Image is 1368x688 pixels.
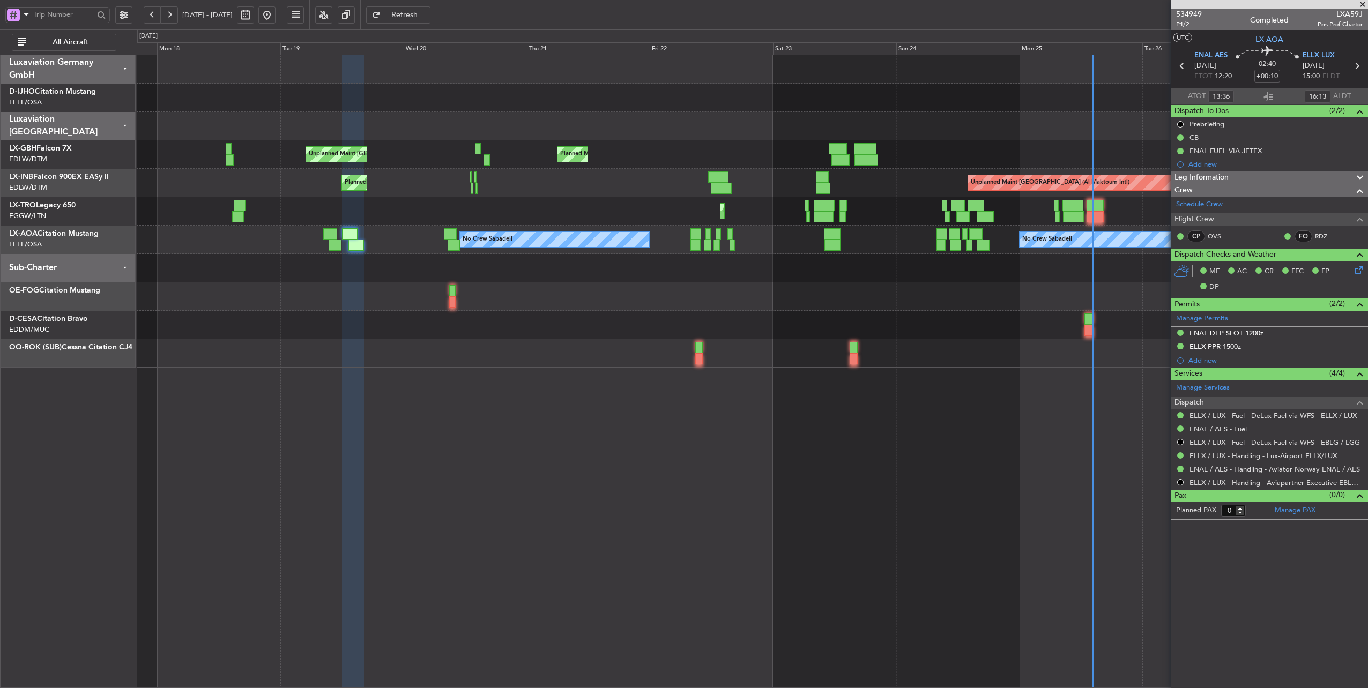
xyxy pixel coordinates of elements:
[1194,50,1228,61] span: ENAL AES
[1329,298,1345,309] span: (2/2)
[1329,489,1345,500] span: (0/0)
[9,287,39,294] span: OE-FOG
[1189,342,1241,351] div: ELLX PPR 1500z
[1209,266,1220,277] span: MF
[366,6,430,24] button: Refresh
[383,11,427,19] span: Refresh
[1189,146,1262,155] div: ENAL FUEL VIA JETEX
[1173,33,1192,42] button: UTC
[9,183,47,192] a: EDLW/DTM
[139,32,158,41] div: [DATE]
[1174,213,1214,226] span: Flight Crew
[157,42,280,55] div: Mon 18
[1189,328,1263,338] div: ENAL DEP SLOT 1200z
[1303,50,1335,61] span: ELLX LUX
[1303,71,1320,82] span: 15:00
[773,42,896,55] div: Sat 23
[1255,34,1283,45] span: LX-AOA
[9,88,96,95] a: D-IJHOCitation Mustang
[309,146,485,162] div: Unplanned Maint [GEOGRAPHIC_DATA] ([GEOGRAPHIC_DATA])
[1187,230,1205,242] div: CP
[12,34,116,51] button: All Aircraft
[1174,171,1229,184] span: Leg Information
[1189,478,1363,487] a: ELLX / LUX - Handling - Aviapartner Executive EBLG / LGG
[1318,20,1363,29] span: Pos Pref Charter
[1174,184,1193,197] span: Crew
[1209,282,1219,293] span: DP
[9,88,35,95] span: D-IJHO
[1176,199,1223,210] a: Schedule Crew
[527,42,650,55] div: Thu 21
[9,230,38,237] span: LX-AOA
[9,201,36,209] span: LX-TRO
[9,98,42,107] a: LELL/QSA
[1305,90,1330,103] input: --:--
[280,42,404,55] div: Tue 19
[1189,438,1360,447] a: ELLX / LUX - Fuel - DeLux Fuel via WFS - EBLG / LGG
[1174,490,1186,502] span: Pax
[9,315,88,323] a: D-CESACitation Bravo
[1176,20,1202,29] span: P1/2
[9,201,76,209] a: LX-TROLegacy 650
[9,211,46,221] a: EGGW/LTN
[1174,397,1204,409] span: Dispatch
[1176,383,1230,393] a: Manage Services
[1315,231,1339,241] a: RDZ
[650,42,773,55] div: Fri 22
[1174,249,1276,261] span: Dispatch Checks and Weather
[9,173,109,181] a: LX-INBFalcon 900EX EASy II
[1322,71,1340,82] span: ELDT
[1174,105,1229,117] span: Dispatch To-Dos
[9,173,33,181] span: LX-INB
[1189,465,1360,474] a: ENAL / AES - Handling - Aviator Norway ENAL / AES
[1174,368,1202,380] span: Services
[9,287,100,294] a: OE-FOGCitation Mustang
[1176,313,1228,324] a: Manage Permits
[1188,160,1363,169] div: Add new
[896,42,1020,55] div: Sun 24
[182,10,233,20] span: [DATE] - [DATE]
[1333,91,1351,102] span: ALDT
[560,146,680,162] div: Planned Maint Nice ([GEOGRAPHIC_DATA])
[1189,119,1224,129] div: Prebriefing
[9,154,47,164] a: EDLW/DTM
[9,145,72,152] a: LX-GBHFalcon 7X
[1321,266,1329,277] span: FP
[33,6,94,23] input: Trip Number
[1303,61,1325,71] span: [DATE]
[9,145,36,152] span: LX-GBH
[1189,133,1199,142] div: CB
[1318,9,1363,20] span: LXA59J
[9,343,62,351] span: OO-ROK (SUB)
[9,343,132,351] a: OO-ROK (SUB)Cessna Citation CJ4
[1189,451,1337,460] a: ELLX / LUX - Handling - Lux-Airport ELLX/LUX
[1142,42,1266,55] div: Tue 26
[1329,368,1345,379] span: (4/4)
[971,175,1129,191] div: Unplanned Maint [GEOGRAPHIC_DATA] (Al Maktoum Intl)
[9,325,49,334] a: EDDM/MUC
[723,203,892,219] div: Planned Maint [GEOGRAPHIC_DATA] ([GEOGRAPHIC_DATA])
[1295,230,1312,242] div: FO
[1176,9,1202,20] span: 534949
[1176,505,1216,516] label: Planned PAX
[1188,356,1363,365] div: Add new
[1174,298,1200,311] span: Permits
[1189,424,1247,433] a: ENAL / AES - Fuel
[1250,14,1289,26] div: Completed
[1329,105,1345,116] span: (2/2)
[1208,231,1232,241] a: QVS
[463,231,512,248] div: No Crew Sabadell
[1265,266,1274,277] span: CR
[1259,59,1276,70] span: 02:40
[1237,266,1247,277] span: AC
[1275,505,1315,516] a: Manage PAX
[1020,42,1143,55] div: Mon 25
[345,175,433,191] div: Planned Maint Geneva (Cointrin)
[404,42,527,55] div: Wed 20
[1189,411,1357,420] a: ELLX / LUX - Fuel - DeLux Fuel via WFS - ELLX / LUX
[1291,266,1304,277] span: FFC
[9,230,99,237] a: LX-AOACitation Mustang
[1022,231,1072,248] div: No Crew Sabadell
[9,315,37,323] span: D-CESA
[28,39,113,46] span: All Aircraft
